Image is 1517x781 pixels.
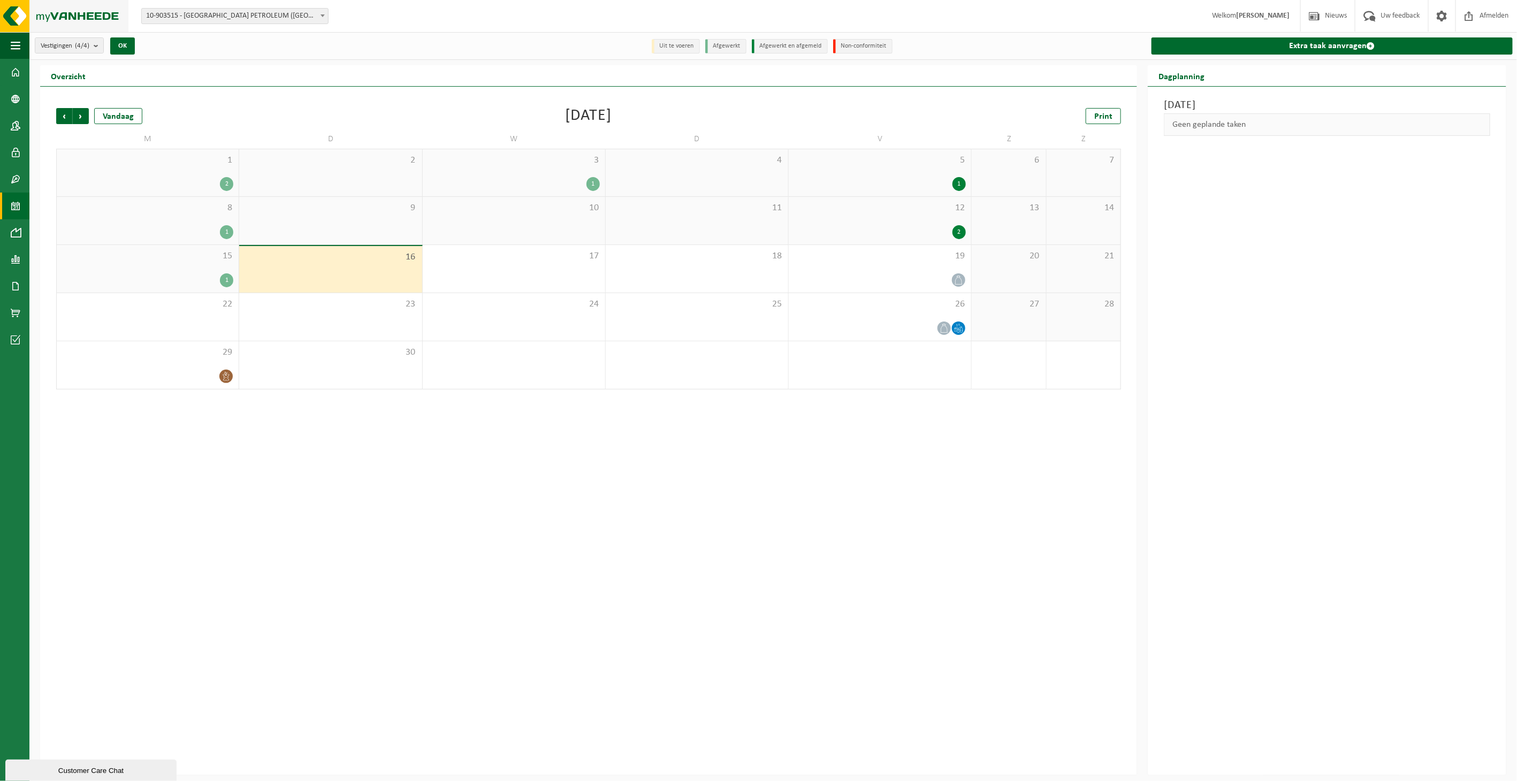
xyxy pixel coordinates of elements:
[611,202,783,214] span: 11
[1052,298,1115,310] span: 28
[62,155,233,166] span: 1
[62,250,233,262] span: 15
[1148,65,1215,86] h2: Dagplanning
[56,129,239,149] td: M
[794,155,966,166] span: 5
[1094,112,1112,121] span: Print
[1236,12,1290,20] strong: [PERSON_NAME]
[1052,250,1115,262] span: 21
[1052,202,1115,214] span: 14
[428,155,600,166] span: 3
[752,39,828,53] li: Afgewerkt en afgemeld
[56,108,72,124] span: Vorige
[972,129,1046,149] td: Z
[110,37,135,55] button: OK
[75,42,89,49] count: (4/4)
[41,38,89,54] span: Vestigingen
[611,298,783,310] span: 25
[611,250,783,262] span: 18
[1047,129,1121,149] td: Z
[652,39,700,53] li: Uit te voeren
[794,250,966,262] span: 19
[611,155,783,166] span: 4
[1086,108,1121,124] a: Print
[1152,37,1513,55] a: Extra taak aanvragen
[245,347,416,358] span: 30
[220,177,233,191] div: 2
[977,155,1040,166] span: 6
[142,9,328,24] span: 10-903515 - KUWAIT PETROLEUM (BELGIUM) NV - ANTWERPEN
[794,202,966,214] span: 12
[245,298,416,310] span: 23
[220,225,233,239] div: 1
[428,202,600,214] span: 10
[705,39,746,53] li: Afgewerkt
[1164,97,1490,113] h3: [DATE]
[40,65,96,86] h2: Overzicht
[794,298,966,310] span: 26
[73,108,89,124] span: Volgende
[245,202,416,214] span: 9
[952,225,966,239] div: 2
[423,129,606,149] td: W
[606,129,789,149] td: D
[586,177,600,191] div: 1
[977,202,1040,214] span: 13
[239,129,422,149] td: D
[428,250,600,262] span: 17
[220,273,233,287] div: 1
[566,108,612,124] div: [DATE]
[1052,155,1115,166] span: 7
[1164,113,1490,136] div: Geen geplande taken
[94,108,142,124] div: Vandaag
[245,155,416,166] span: 2
[62,347,233,358] span: 29
[428,298,600,310] span: 24
[62,202,233,214] span: 8
[245,251,416,263] span: 16
[62,298,233,310] span: 22
[977,250,1040,262] span: 20
[141,8,329,24] span: 10-903515 - KUWAIT PETROLEUM (BELGIUM) NV - ANTWERPEN
[977,298,1040,310] span: 27
[833,39,893,53] li: Non-conformiteit
[789,129,972,149] td: V
[5,757,179,781] iframe: chat widget
[952,177,966,191] div: 1
[35,37,104,53] button: Vestigingen(4/4)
